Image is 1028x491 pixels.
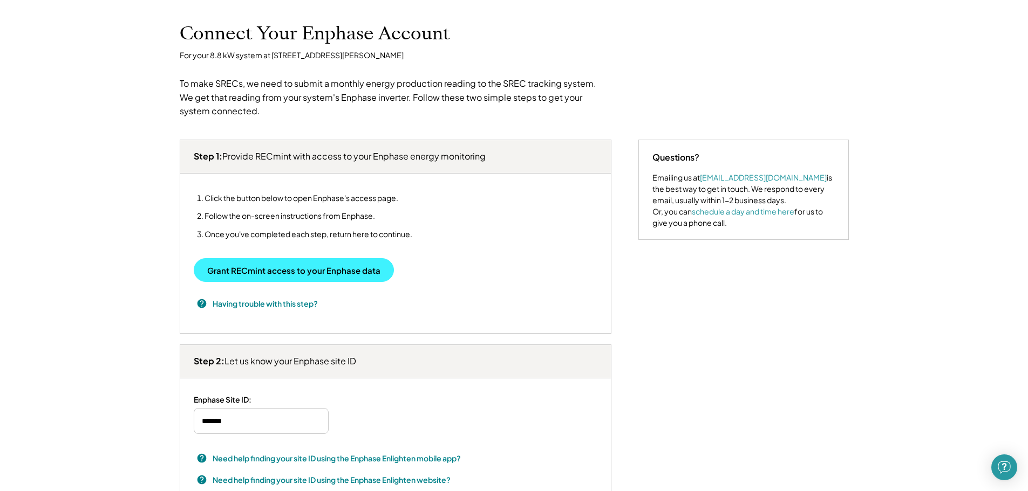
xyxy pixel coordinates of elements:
strong: Step 1: [194,150,222,162]
div: Emailing us at is the best way to get in touch. We respond to every email, usually within 1-2 bus... [652,172,835,229]
h1: Connect Your Enphase Account [180,22,450,45]
div: Need help finding your site ID using the Enphase Enlighten website? [213,474,451,486]
div: To make SRECs, we need to submit a monthly energy production reading to the SREC tracking system.... [180,77,601,118]
li: Click the button below to open Enphase's access page. [205,193,412,203]
div: Enphase Site ID: [194,395,251,404]
div: For your 8.8 kW system at [STREET_ADDRESS][PERSON_NAME] [180,50,404,61]
a: [EMAIL_ADDRESS][DOMAIN_NAME] [700,172,827,182]
h3: Having trouble with this step? [213,298,318,309]
h3: Provide RECmint with access to your Enphase energy monitoring [194,151,486,162]
button: Grant RECmint access to your Enphase data [194,258,394,282]
strong: Step 2: [194,355,224,366]
li: Follow the on-screen instructions from Enphase. [205,211,412,220]
div: Questions? [652,151,699,164]
div: Open Intercom Messenger [991,454,1017,480]
h3: Let us know your Enphase site ID [194,356,356,367]
a: schedule a day and time here [692,206,794,216]
div: Need help finding your site ID using the Enphase Enlighten mobile app? [213,453,461,464]
li: Once you've completed each step, return here to continue. [205,230,412,239]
